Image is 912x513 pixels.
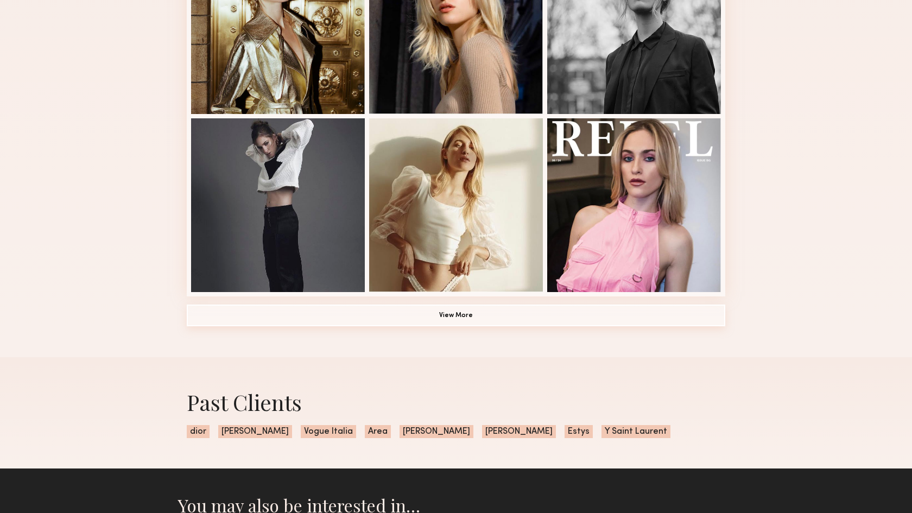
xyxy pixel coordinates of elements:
[187,388,725,416] div: Past Clients
[187,425,210,438] span: dior
[187,305,725,326] button: View More
[400,425,473,438] span: [PERSON_NAME]
[218,425,292,438] span: [PERSON_NAME]
[365,425,391,438] span: Area
[482,425,556,438] span: [PERSON_NAME]
[301,425,356,438] span: Vogue Italia
[565,425,593,438] span: Estys
[601,425,670,438] span: Y Saint Laurent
